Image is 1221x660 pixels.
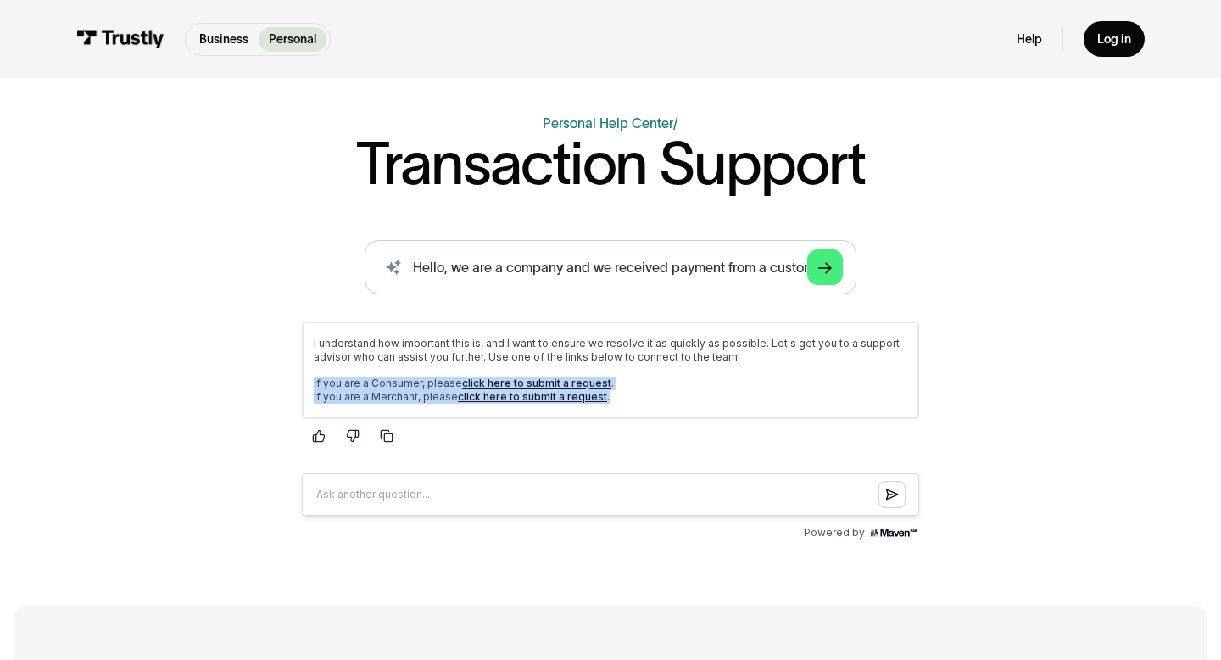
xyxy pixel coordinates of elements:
[25,69,619,96] p: If you are a Consumer, please . If you are a Merchant, please .
[25,29,619,56] p: I understand how important this is, and I want to ensure we resolve it as quickly as possible. Le...
[516,218,577,232] span: Powered by
[1097,31,1131,47] div: Log in
[1084,21,1145,57] a: Log in
[365,240,856,294] input: search
[269,31,316,48] p: Personal
[365,240,856,294] form: Search
[673,115,678,131] div: /
[76,30,164,48] img: Trustly Logo
[356,133,864,193] h1: Transaction Support
[170,82,319,95] a: click here to submit a request
[199,31,248,48] p: Business
[174,69,323,81] a: click here to submit a request
[189,27,259,52] a: Business
[1017,31,1042,47] a: Help
[580,218,631,232] img: Maven AGI Logo
[543,115,673,131] a: Personal Help Center
[259,27,326,52] a: Personal
[14,165,631,208] input: Question box
[590,173,617,200] button: Submit question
